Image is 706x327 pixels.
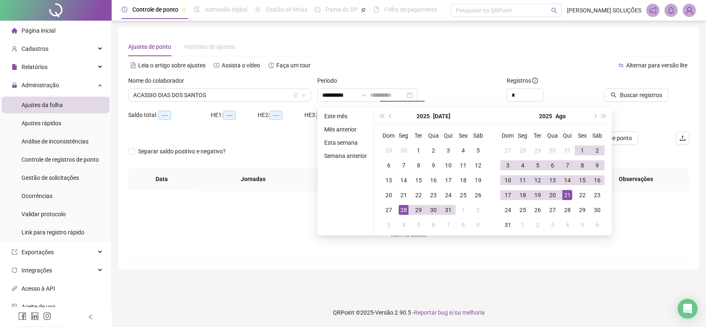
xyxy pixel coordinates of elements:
[518,220,528,230] div: 1
[426,158,441,173] td: 2025-07-09
[428,205,438,215] div: 30
[533,220,543,230] div: 2
[545,217,560,232] td: 2025-09-03
[128,168,195,191] th: Data
[456,128,471,143] th: Sex
[590,168,682,191] th: Observações
[381,143,396,158] td: 2025-06-29
[22,27,55,34] span: Página inicial
[18,312,26,320] span: facebook
[456,158,471,173] td: 2025-07-11
[471,128,486,143] th: Sáb
[575,203,590,217] td: 2025-08-29
[205,6,247,13] span: Admissão digital
[381,173,396,188] td: 2025-07-13
[22,156,99,163] span: Controle de registros de ponto
[668,7,675,14] span: bell
[12,82,17,88] span: lock
[562,175,572,185] div: 14
[158,111,171,120] span: --:--
[414,160,424,170] div: 8
[315,7,321,12] span: dashboard
[384,190,394,200] div: 20
[138,230,680,239] div: Não há dados
[473,190,483,200] div: 26
[22,45,48,52] span: Cadastros
[211,110,258,120] div: HE 1:
[22,102,63,108] span: Ajustes da folha
[503,220,513,230] div: 31
[416,108,430,124] button: year panel
[556,108,566,124] button: month panel
[518,190,528,200] div: 18
[548,220,558,230] div: 3
[381,158,396,173] td: 2025-07-06
[426,128,441,143] th: Qua
[560,128,575,143] th: Qui
[270,111,282,120] span: --:--
[560,173,575,188] td: 2025-08-14
[414,309,485,316] span: Reportar bug e/ou melhoria
[530,203,545,217] td: 2025-08-26
[318,76,343,85] label: Período
[577,205,587,215] div: 29
[530,143,545,158] td: 2025-07-29
[133,89,306,101] span: ACASSIO DIAS DOS SANTOS
[533,160,543,170] div: 5
[515,188,530,203] td: 2025-08-18
[471,173,486,188] td: 2025-07-19
[533,205,543,215] div: 26
[545,128,560,143] th: Qua
[548,160,558,170] div: 6
[381,188,396,203] td: 2025-07-20
[428,190,438,200] div: 23
[562,146,572,155] div: 31
[12,28,17,33] span: home
[22,211,66,217] span: Validar protocolo
[373,7,379,12] span: book
[500,128,515,143] th: Dom
[575,188,590,203] td: 2025-08-22
[592,146,602,155] div: 2
[577,160,587,170] div: 8
[458,190,468,200] div: 25
[411,128,426,143] th: Ter
[88,314,93,320] span: left
[12,46,17,52] span: user-add
[396,143,411,158] td: 2025-06-30
[384,220,394,230] div: 3
[268,62,274,68] span: history
[316,111,329,120] span: --:--
[223,111,236,120] span: --:--
[43,312,51,320] span: instagram
[411,217,426,232] td: 2025-08-05
[304,110,351,120] div: HE 3:
[500,173,515,188] td: 2025-08-10
[503,160,513,170] div: 3
[112,298,706,327] footer: QRPoint © 2025 - 2.90.5 -
[548,205,558,215] div: 27
[22,267,52,274] span: Integrações
[575,173,590,188] td: 2025-08-15
[562,220,572,230] div: 4
[195,168,311,191] th: Jornadas
[560,158,575,173] td: 2025-08-07
[473,146,483,155] div: 5
[545,188,560,203] td: 2025-08-20
[428,175,438,185] div: 16
[361,7,366,12] span: pushpin
[575,158,590,173] td: 2025-08-08
[503,205,513,215] div: 24
[381,217,396,232] td: 2025-08-03
[500,188,515,203] td: 2025-08-17
[503,175,513,185] div: 10
[575,143,590,158] td: 2025-08-01
[533,175,543,185] div: 12
[22,285,55,292] span: Acesso à API
[443,160,453,170] div: 10
[22,249,54,255] span: Exportações
[458,175,468,185] div: 18
[411,188,426,203] td: 2025-07-22
[471,203,486,217] td: 2025-08-02
[381,128,396,143] th: Dom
